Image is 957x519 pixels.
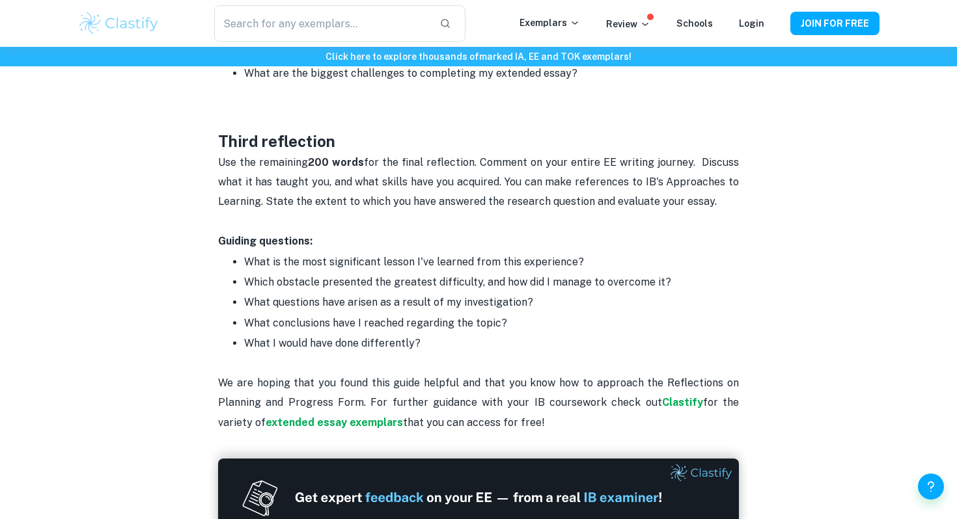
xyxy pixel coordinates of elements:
[676,18,713,29] a: Schools
[244,313,739,333] p: What conclusions have I reached regarding the topic?
[244,273,739,292] p: Which obstacle presented the greatest difficulty, and how did I manage to overcome it?
[918,473,944,499] button: Help and Feedback
[266,416,403,429] a: extended essay exemplars
[218,235,312,247] strong: Guiding questions:
[218,353,739,432] p: We are hoping that you found this guide helpful and that you know how to approach the Reflections...
[790,12,880,35] button: JOIN FOR FREE
[244,334,739,353] p: What I would have done differently?
[244,293,739,312] p: What questions have arisen as a result of my investigation?
[662,396,703,408] a: Clastify
[739,18,764,29] a: Login
[214,5,429,42] input: Search for any exemplars...
[3,49,954,64] h6: Click here to explore thousands of marked IA, EE and TOK exemplars !
[520,16,580,30] p: Exemplars
[77,10,160,36] img: Clastify logo
[218,129,739,153] h3: Third reflection
[244,252,739,272] p: What is the most significant lesson I've learned from this experience?
[218,153,739,212] p: Use the remaining for the final reflection. Comment on your entire EE writing journey. Discuss wh...
[606,17,650,31] p: Review
[308,156,364,168] strong: 200 words
[244,64,739,83] p: What are the biggest challenges to completing my extended essay?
